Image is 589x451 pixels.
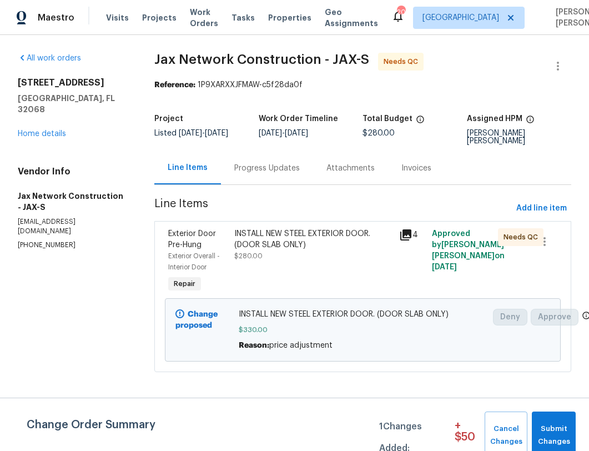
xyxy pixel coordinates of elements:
h4: Vendor Info [18,166,128,177]
span: Add line item [516,202,567,216]
span: The hpm assigned to this work order. [526,115,535,129]
h5: Project [154,115,183,123]
div: Progress Updates [234,163,300,174]
span: Line Items [154,198,512,219]
span: [DATE] [179,129,202,137]
span: Geo Assignments [325,7,378,29]
span: The total cost of line items that have been proposed by Opendoor. This sum includes line items th... [416,115,425,129]
span: Visits [106,12,129,23]
span: Listed [154,129,228,137]
span: INSTALL NEW STEEL EXTERIOR DOOR. (DOOR SLAB ONLY) [239,309,486,320]
h5: Work Order Timeline [259,115,338,123]
div: 4 [399,228,425,242]
a: All work orders [18,54,81,62]
div: Line Items [168,162,208,173]
span: [DATE] [432,263,457,271]
span: [DATE] [205,129,228,137]
span: [GEOGRAPHIC_DATA] [422,12,499,23]
div: [PERSON_NAME] [PERSON_NAME] [467,129,571,145]
span: $280.00 [363,129,395,137]
span: $280.00 [234,253,263,259]
span: Repair [169,278,200,289]
span: [DATE] [259,129,282,137]
span: Jax Network Construction - JAX-S [154,53,369,66]
div: Attachments [326,163,375,174]
b: Reference: [154,81,195,89]
b: Change proposed [175,310,218,329]
div: 20 [397,7,405,18]
span: - [179,129,228,137]
p: [EMAIL_ADDRESS][DOMAIN_NAME] [18,217,128,236]
div: INSTALL NEW STEEL EXTERIOR DOOR. (DOOR SLAB ONLY) [234,228,392,250]
span: Projects [142,12,177,23]
button: Approve [531,309,578,325]
h2: [STREET_ADDRESS] [18,77,128,88]
span: Needs QC [504,232,542,243]
span: $330.00 [239,324,486,335]
h5: Jax Network Construction - JAX-S [18,191,128,213]
span: Exterior Door Pre-Hung [168,230,216,249]
p: [PHONE_NUMBER] [18,240,128,250]
button: Deny [493,309,527,325]
span: - [259,129,308,137]
button: Add line item [512,198,571,219]
span: price adjustment [269,342,333,349]
h5: Assigned HPM [467,115,522,123]
a: Home details [18,130,66,138]
span: Reason: [239,342,269,349]
span: [DATE] [285,129,308,137]
span: Work Orders [190,7,218,29]
span: Exterior Overall - Interior Door [168,253,220,270]
h5: Total Budget [363,115,412,123]
span: Tasks [231,14,255,22]
div: Invoices [401,163,431,174]
span: Approved by [PERSON_NAME] [PERSON_NAME] on [432,230,505,271]
h5: [GEOGRAPHIC_DATA], FL 32068 [18,93,128,115]
span: Properties [268,12,311,23]
span: Maestro [38,12,74,23]
div: 1P9XARXXJFMAW-c5f28da0f [154,79,571,91]
span: Needs QC [384,56,422,67]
